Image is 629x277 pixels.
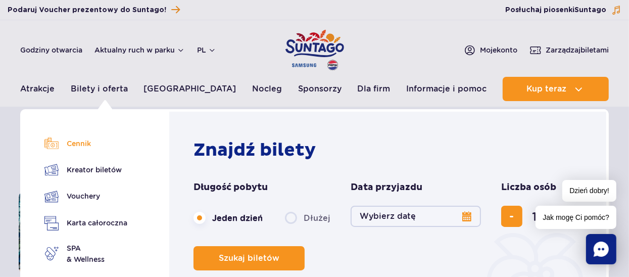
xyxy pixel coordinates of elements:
[44,216,127,230] a: Karta całoroczna
[351,206,481,227] button: Wybierz datę
[406,77,487,101] a: Informacje i pomoc
[526,84,566,94] span: Kup teraz
[44,189,127,204] a: Vouchery
[529,44,609,56] a: Zarządzajbiletami
[464,44,517,56] a: Mojekonto
[219,254,279,263] span: Szukaj biletów
[252,77,282,101] a: Nocleg
[143,77,236,101] a: [GEOGRAPHIC_DATA]
[501,181,556,194] span: Liczba osób
[44,136,127,151] a: Cennik
[67,243,105,265] span: SPA & Wellness
[193,207,263,228] label: Jeden dzień
[94,46,185,54] button: Aktualny ruch w parku
[298,77,342,101] a: Sponsorzy
[20,45,82,55] a: Godziny otwarcia
[358,77,391,101] a: Dla firm
[562,180,616,202] span: Dzień dobry!
[193,139,587,161] h2: Znajdź bilety
[44,163,127,177] a: Kreator biletów
[20,77,55,101] a: Atrakcje
[44,243,127,265] a: SPA& Wellness
[193,246,305,270] button: Szukaj biletów
[501,206,522,227] button: usuń bilet
[285,207,330,228] label: Dłużej
[71,77,128,101] a: Bilety i oferta
[480,45,517,55] span: Moje konto
[522,204,547,228] input: liczba biletów
[503,77,609,101] button: Kup teraz
[536,206,616,229] span: Jak mogę Ci pomóc?
[193,181,268,194] span: Długość pobytu
[546,45,609,55] span: Zarządzaj biletami
[193,181,587,270] form: Planowanie wizyty w Park of Poland
[197,45,216,55] button: pl
[586,234,616,264] div: Chat
[351,181,422,194] span: Data przyjazdu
